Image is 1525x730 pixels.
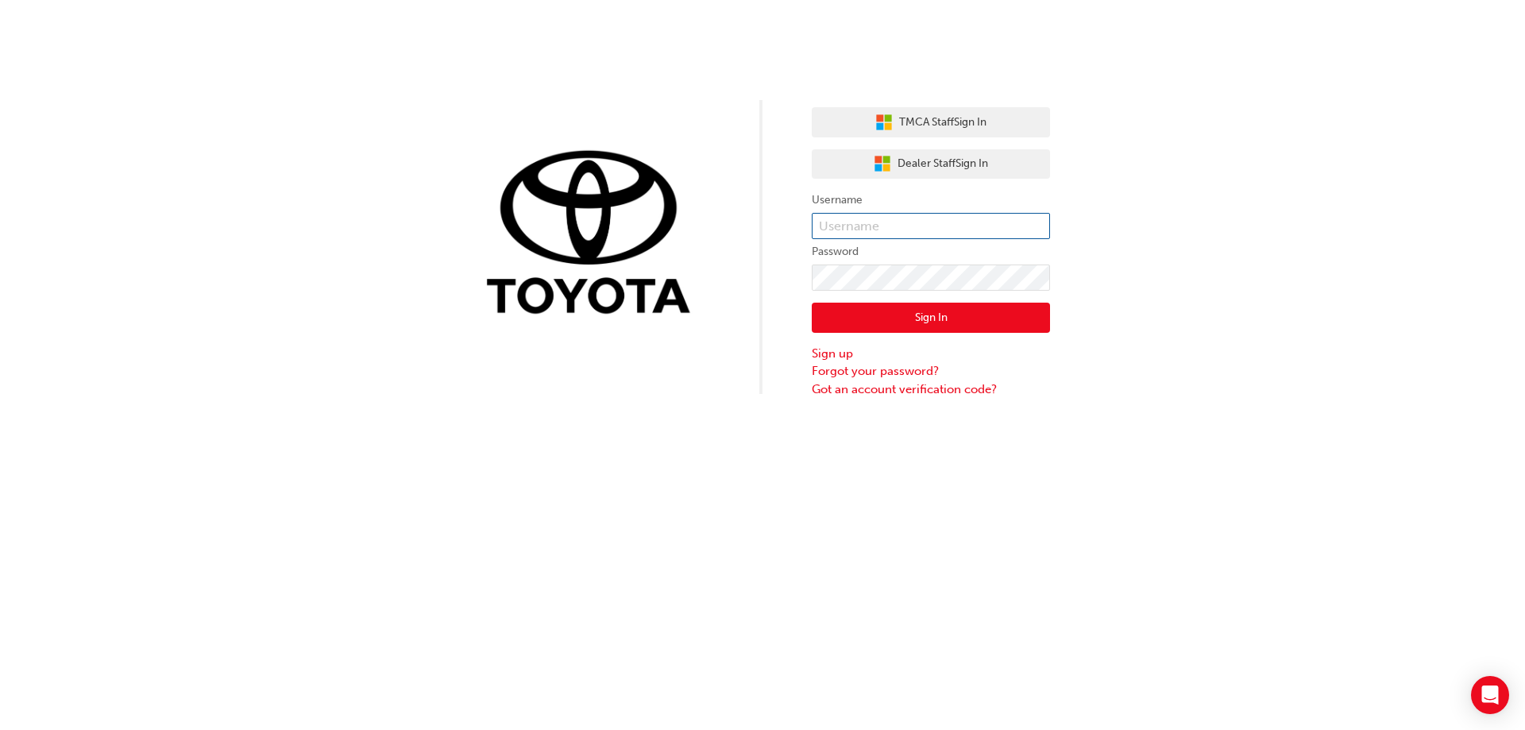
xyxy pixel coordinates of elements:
[812,345,1050,363] a: Sign up
[812,213,1050,240] input: Username
[475,147,713,323] img: Trak
[812,380,1050,399] a: Got an account verification code?
[812,191,1050,210] label: Username
[1471,676,1509,714] div: Open Intercom Messenger
[812,303,1050,333] button: Sign In
[898,155,988,173] span: Dealer Staff Sign In
[812,362,1050,380] a: Forgot your password?
[812,107,1050,137] button: TMCA StaffSign In
[812,242,1050,261] label: Password
[899,114,986,132] span: TMCA Staff Sign In
[812,149,1050,180] button: Dealer StaffSign In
